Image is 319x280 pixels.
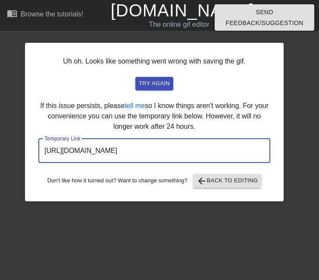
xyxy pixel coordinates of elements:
[111,1,254,20] a: [DOMAIN_NAME]
[111,19,248,30] div: The online gif editor
[222,7,307,28] span: Send Feedback/Suggestion
[215,4,314,31] button: Send Feedback/Suggestion
[197,176,207,186] span: arrow_back
[7,8,83,22] a: Browse the tutorials!
[38,174,270,188] div: Don't like how it turned out? Want to change something?
[125,102,145,109] a: tell me
[38,139,270,163] input: bare
[7,8,17,19] span: menu_book
[139,79,170,89] span: try again
[21,10,83,18] div: Browse the tutorials!
[25,43,284,201] div: Uh oh. Looks like something went wrong with saving the gif. If this issue persists, please so I k...
[135,77,173,90] button: try again
[197,176,258,186] span: Back to Editing
[193,174,262,188] button: Back to Editing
